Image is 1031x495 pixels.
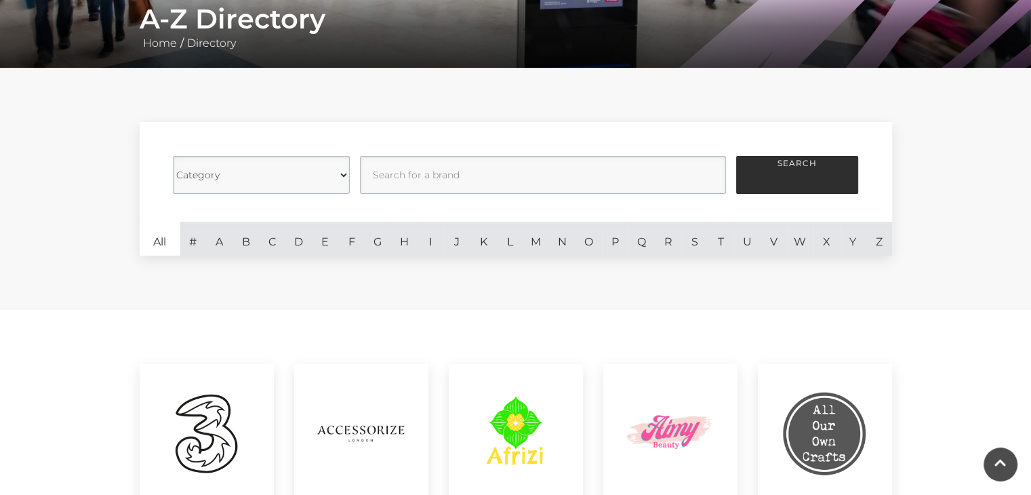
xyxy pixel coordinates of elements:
[470,222,497,256] a: K
[866,222,892,256] a: Z
[312,222,338,256] a: E
[736,156,858,194] button: Search
[497,222,523,256] a: L
[285,222,312,256] a: D
[523,222,549,256] a: M
[549,222,575,256] a: N
[418,222,444,256] a: I
[140,222,180,256] a: All
[575,222,602,256] a: O
[787,222,813,256] a: W
[734,222,761,256] a: U
[360,156,726,194] input: Search for a brand
[365,222,391,256] a: G
[206,222,233,256] a: A
[655,222,681,256] a: R
[338,222,365,256] a: F
[140,3,892,35] h1: A-Z Directory
[233,222,259,256] a: B
[444,222,470,256] a: J
[602,222,628,256] a: P
[761,222,787,256] a: V
[184,37,239,49] a: Directory
[813,222,840,256] a: X
[681,222,708,256] a: S
[708,222,734,256] a: T
[180,222,207,256] a: #
[129,3,902,52] div: /
[391,222,418,256] a: H
[628,222,655,256] a: Q
[840,222,866,256] a: Y
[259,222,285,256] a: C
[140,37,180,49] a: Home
